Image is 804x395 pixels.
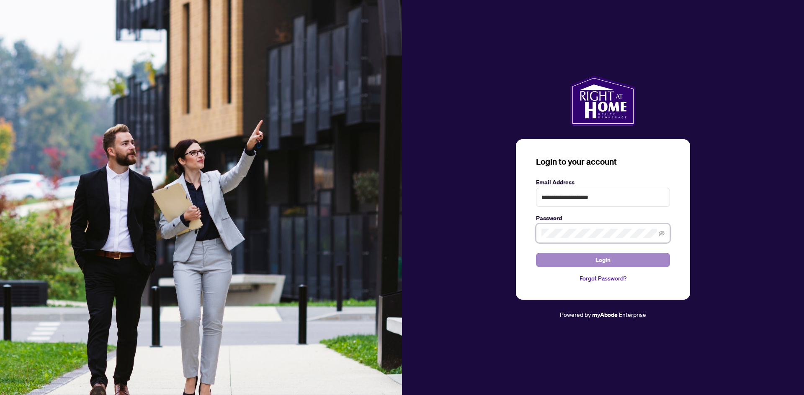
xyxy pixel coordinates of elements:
label: Password [536,214,670,223]
button: Login [536,253,670,267]
span: Login [595,253,611,267]
img: ma-logo [570,76,635,126]
span: Enterprise [619,311,646,318]
a: myAbode [592,310,618,319]
span: Powered by [560,311,591,318]
h3: Login to your account [536,156,670,168]
span: eye-invisible [659,230,665,236]
a: Forgot Password? [536,274,670,283]
label: Email Address [536,178,670,187]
